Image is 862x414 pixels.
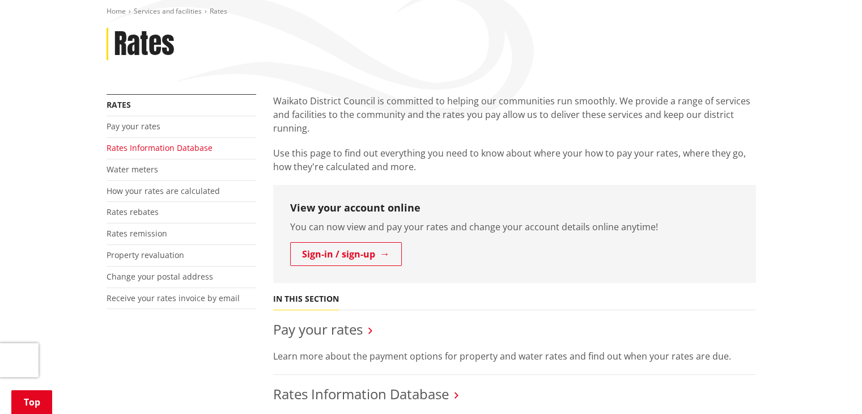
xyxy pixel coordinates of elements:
a: Water meters [107,164,158,175]
a: Pay your rates [107,121,160,132]
span: Rates [210,6,227,16]
a: Change your postal address [107,271,213,282]
p: Use this page to find out everything you need to know about where your how to pay your rates, whe... [273,146,756,174]
a: How your rates are calculated [107,185,220,196]
p: You can now view and pay your rates and change your account details online anytime! [290,220,739,234]
a: Rates Information Database [273,385,449,403]
p: Waikato District Council is committed to helping our communities run smoothly. We provide a range... [273,94,756,135]
a: Services and facilities [134,6,202,16]
p: Learn more about the payment options for property and water rates and find out when your rates ar... [273,349,756,363]
h3: View your account online [290,202,739,214]
a: Top [11,390,52,414]
nav: breadcrumb [107,7,756,16]
a: Property revaluation [107,250,184,260]
a: Receive your rates invoice by email [107,293,240,303]
a: Rates remission [107,228,167,239]
h1: Rates [114,28,175,61]
a: Rates [107,99,131,110]
a: Sign-in / sign-up [290,242,402,266]
a: Home [107,6,126,16]
iframe: Messenger Launcher [810,366,851,407]
h5: In this section [273,294,339,304]
a: Pay your rates [273,320,363,339]
a: Rates Information Database [107,142,213,153]
a: Rates rebates [107,206,159,217]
